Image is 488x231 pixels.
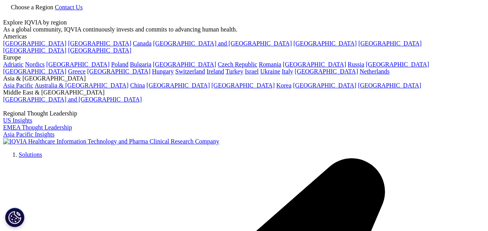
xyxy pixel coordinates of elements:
button: Cookies Settings [5,208,24,227]
a: [GEOGRAPHIC_DATA] [3,68,66,75]
a: Ireland [207,68,224,75]
a: Netherlands [359,68,389,75]
a: Israel [245,68,259,75]
a: [GEOGRAPHIC_DATA] [46,61,109,68]
a: [GEOGRAPHIC_DATA] [68,40,131,47]
a: [GEOGRAPHIC_DATA] and [GEOGRAPHIC_DATA] [153,40,292,47]
a: [GEOGRAPHIC_DATA] [3,47,66,54]
a: [GEOGRAPHIC_DATA] and [GEOGRAPHIC_DATA] [3,96,142,103]
a: Bulgaria [130,61,151,68]
a: Canada [133,40,151,47]
a: Nordics [25,61,45,68]
a: Contact Us [55,4,83,10]
a: [GEOGRAPHIC_DATA] [293,40,357,47]
a: Greece [68,68,85,75]
a: Turkey [226,68,243,75]
a: [GEOGRAPHIC_DATA] [153,61,216,68]
a: Poland [111,61,128,68]
a: [GEOGRAPHIC_DATA] [87,68,150,75]
a: Korea [276,82,292,89]
a: China [130,82,145,89]
a: [GEOGRAPHIC_DATA] [295,68,358,75]
a: Romania [259,61,281,68]
a: Asia Pacific [3,82,33,89]
a: Asia Pacific Insights [3,131,54,138]
a: US Insights [3,117,32,124]
a: [GEOGRAPHIC_DATA] [366,61,429,68]
a: Switzerland [175,68,205,75]
a: [GEOGRAPHIC_DATA] [212,82,275,89]
img: IQVIA Healthcare Information Technology and Pharma Clinical Research Company [3,138,219,145]
div: Explore IQVIA by region [3,19,485,26]
div: Asia & [GEOGRAPHIC_DATA] [3,75,485,82]
a: [GEOGRAPHIC_DATA] [68,47,131,54]
a: Hungary [152,68,174,75]
a: [GEOGRAPHIC_DATA] [146,82,210,89]
a: [GEOGRAPHIC_DATA] [3,40,66,47]
span: Choose a Region [11,4,53,10]
a: [GEOGRAPHIC_DATA] [293,82,356,89]
a: [GEOGRAPHIC_DATA] [358,40,422,47]
a: Solutions [19,151,42,158]
div: Europe [3,54,485,61]
div: Americas [3,33,485,40]
a: Adriatic [3,61,23,68]
a: [GEOGRAPHIC_DATA] [283,61,346,68]
a: Australia & [GEOGRAPHIC_DATA] [35,82,129,89]
div: Middle East & [GEOGRAPHIC_DATA] [3,89,485,96]
div: Regional Thought Leadership [3,110,485,117]
a: Italy [282,68,293,75]
div: As a global community, IQVIA continuously invests and commits to advancing human health. [3,26,485,33]
a: [GEOGRAPHIC_DATA] [358,82,421,89]
a: Ukraine [260,68,280,75]
a: Russia [348,61,365,68]
a: Czech Republic [218,61,257,68]
a: EMEA Thought Leadership [3,124,72,131]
